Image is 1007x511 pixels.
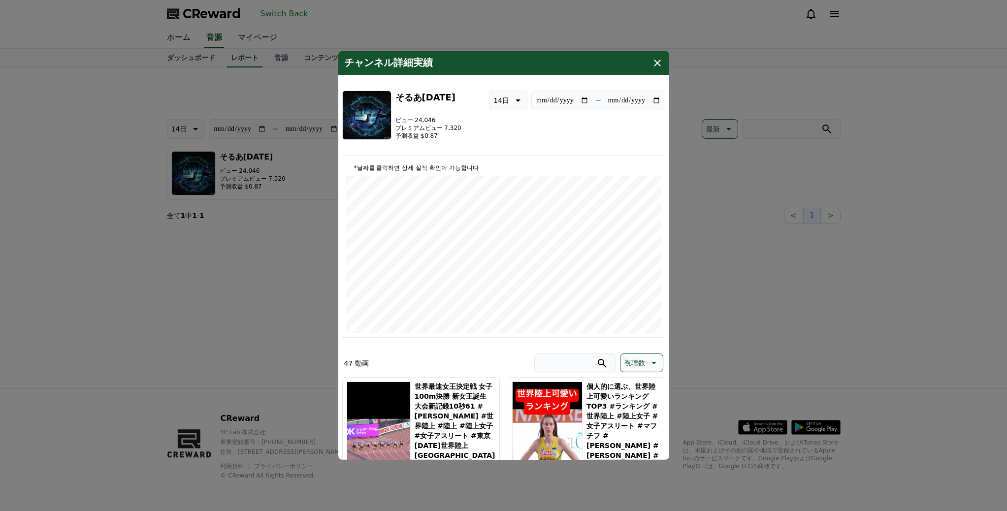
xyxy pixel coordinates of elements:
[344,358,369,368] p: 47 動画
[512,382,583,511] img: 個人的に選ぶ、世界陸上可愛いランキングTOP3 #ランキング #世界陸上 #陸上女子 #女子アスリート #マフチフ #田中佑美 #中島ひとみ #マフチク #ヒカル #世界陸上2025 #世界記録
[344,57,433,69] h4: チャンネル詳細実績
[415,382,495,470] h5: 世界最速女王決定戦 女子100m決勝 新女王誕生 大会新記録10秒61 #[PERSON_NAME] #世界陸上 #陸上 #陸上女子 #女子アスリート #東京[DATE]世界陸上 [GEOGRA...
[620,353,663,372] button: 視聴数
[395,124,461,132] p: プレミアムビュー 7,320
[489,91,527,110] button: 14日
[493,94,509,107] p: 14日
[338,51,669,460] div: modal
[395,116,461,124] p: ビュー 24,046
[342,91,391,140] img: そるあJun7
[346,164,661,172] p: *날짜를 클릭하면 상세 실적 확인이 가능합니다
[595,95,601,106] p: ~
[347,382,411,511] img: 世界最速女王決定戦 女子100m決勝 新女王誕生 大会新記録10秒61 #ヒカル #世界陸上 #陸上 #陸上女子 #女子アスリート #東京2025世界陸上 Tokyo 25 100m title
[395,132,461,140] p: 予測収益 $0.87
[586,382,660,500] h5: 個人的に選ぶ、世界陸上可愛いランキングTOP3 #ランキング #世界陸上 #陸上女子 #女子アスリート #マフチフ #[PERSON_NAME] #[PERSON_NAME] #マフチク #[P...
[395,91,461,104] h3: そるあ[DATE]
[624,356,645,370] p: 視聴数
